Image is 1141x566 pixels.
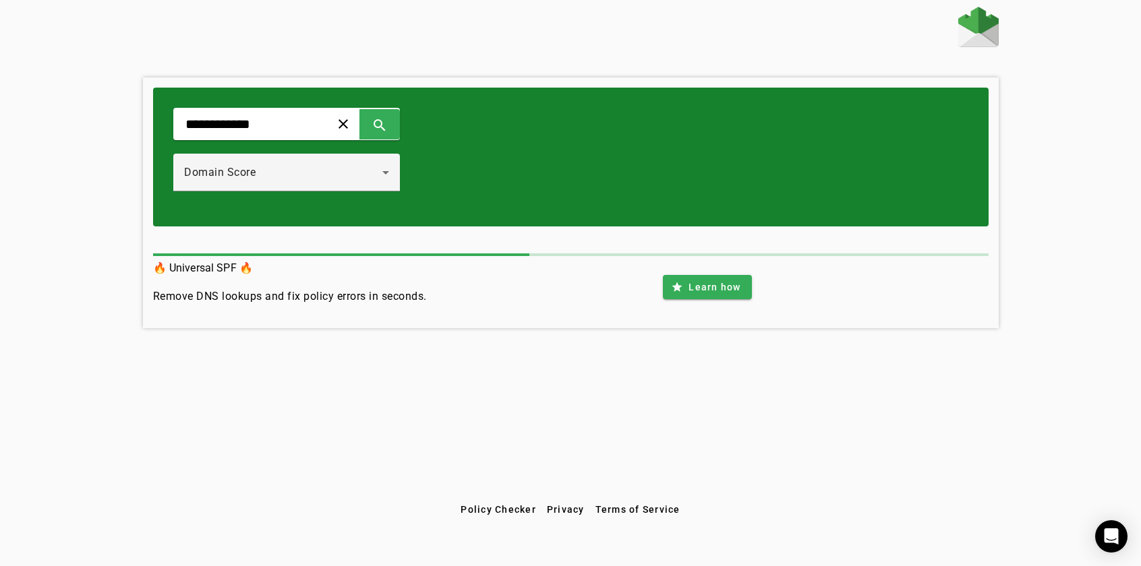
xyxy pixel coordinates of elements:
[958,7,999,51] a: Home
[663,275,751,299] button: Learn how
[455,497,542,522] button: Policy Checker
[153,259,427,278] h3: 🔥 Universal SPF 🔥
[184,166,256,179] span: Domain Score
[1095,520,1128,553] div: Open Intercom Messenger
[958,7,999,47] img: Fraudmarc Logo
[547,504,585,515] span: Privacy
[595,504,680,515] span: Terms of Service
[542,497,590,522] button: Privacy
[590,497,686,522] button: Terms of Service
[689,280,740,294] span: Learn how
[461,504,536,515] span: Policy Checker
[153,288,427,305] h4: Remove DNS lookups and fix policy errors in seconds.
